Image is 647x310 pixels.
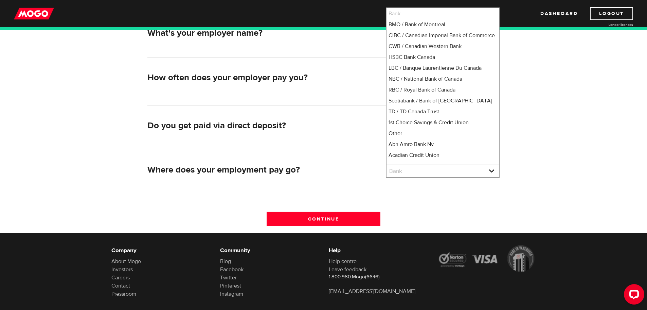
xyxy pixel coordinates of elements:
li: BMO / Bank of Montreal [387,19,499,30]
h6: Company [111,246,210,255]
h2: How often does your employer pay you? [147,72,380,83]
li: NBC / National Bank of Canada [387,74,499,84]
iframe: LiveChat chat widget [618,281,647,310]
a: Help centre [329,258,357,265]
li: 1st Choice Savings & Credit Union [387,117,499,128]
a: Logout [590,7,633,20]
a: Investors [111,266,133,273]
h6: Help [329,246,427,255]
a: [EMAIL_ADDRESS][DOMAIN_NAME] [329,288,415,295]
li: Bank [387,8,499,19]
p: 1.800.980.Mogo(6646) [329,274,427,280]
li: CWB / Canadian Western Bank [387,41,499,52]
a: Leave feedback [329,266,366,273]
a: Pinterest [220,282,241,289]
a: Facebook [220,266,244,273]
li: Abn Amro Bank Nv [387,139,499,150]
li: HSBC Bank Canada [387,52,499,63]
img: mogo_logo-11ee424be714fa7cbb0f0f49df9e16ec.png [14,7,54,20]
h2: What's your employer name? [147,28,380,38]
a: Contact [111,282,130,289]
li: RBC / Royal Bank of Canada [387,84,499,95]
img: legal-icons-92a2ffecb4d32d839781d1b4e4802d7b.png [437,245,536,272]
li: LBC / Banque Laurentienne Du Canada [387,63,499,74]
li: Acadian Credit Union [387,150,499,161]
a: Careers [111,274,130,281]
li: Accelerate Financial [387,161,499,172]
h2: Do you get paid via direct deposit? [147,120,380,131]
li: TD / TD Canada Trust [387,106,499,117]
li: Scotiabank / Bank of [GEOGRAPHIC_DATA] [387,95,499,106]
a: About Mogo [111,258,141,265]
a: Instagram [220,291,243,297]
h2: Where does your employment pay go? [147,165,380,175]
li: CIBC / Canadian Imperial Bank of Commerce [387,30,499,41]
input: Continue [267,212,380,226]
a: Twitter [220,274,237,281]
a: Dashboard [540,7,578,20]
h6: Community [220,246,319,255]
a: Lender licences [582,22,633,27]
li: Other [387,128,499,139]
a: Blog [220,258,231,265]
a: Pressroom [111,291,136,297]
